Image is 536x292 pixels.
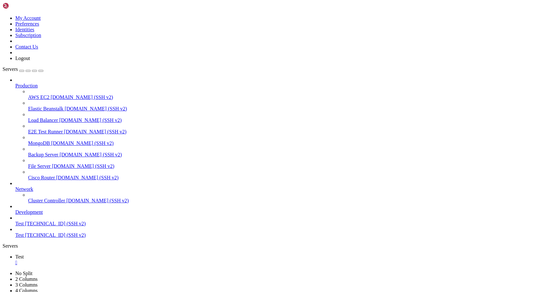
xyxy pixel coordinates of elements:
a: Contact Us [15,44,38,49]
a: Backup Server [DOMAIN_NAME] (SSH v2) [28,152,533,158]
span: [DOMAIN_NAME] (SSH v2) [60,152,122,157]
span: File Server [28,163,51,169]
span: [DOMAIN_NAME] (SSH v2) [65,106,127,111]
span: Servers [3,66,18,72]
a: File Server [DOMAIN_NAME] (SSH v2) [28,163,533,169]
li: Elastic Beanstalk [DOMAIN_NAME] (SSH v2) [28,100,533,112]
li: Cisco Router [DOMAIN_NAME] (SSH v2) [28,169,533,181]
a: Logout [15,56,30,61]
a: Production [15,83,533,89]
span: Backup Server [28,152,58,157]
li: AWS EC2 [DOMAIN_NAME] (SSH v2) [28,89,533,100]
span: MongoDB [28,140,50,146]
span: Cluster Controller [28,198,65,203]
a: MongoDB [DOMAIN_NAME] (SSH v2) [28,140,533,146]
span: Load Balancer [28,117,58,123]
a: AWS EC2 [DOMAIN_NAME] (SSH v2) [28,94,533,100]
span: [DOMAIN_NAME] (SSH v2) [51,94,113,100]
a: Test [TECHNICAL_ID] (SSH v2) [15,221,533,227]
a: No Split [15,271,33,276]
a: My Account [15,15,41,21]
span: Network [15,186,33,192]
li: Backup Server [DOMAIN_NAME] (SSH v2) [28,146,533,158]
span: Test [15,221,24,226]
li: Production [15,77,533,181]
span: E2E Test Runner [28,129,63,134]
li: Test [TECHNICAL_ID] (SSH v2) [15,215,533,227]
li: File Server [DOMAIN_NAME] (SSH v2) [28,158,533,169]
li: MongoDB [DOMAIN_NAME] (SSH v2) [28,135,533,146]
a: 3 Columns [15,282,38,288]
li: Development [15,204,533,215]
span: [DOMAIN_NAME] (SSH v2) [64,129,127,134]
li: Test [TECHNICAL_ID] (SSH v2) [15,227,533,238]
a: Test [TECHNICAL_ID] (SSH v2) [15,232,533,238]
span: [DOMAIN_NAME] (SSH v2) [59,117,122,123]
a: Preferences [15,21,39,26]
a: Development [15,209,533,215]
span: Development [15,209,43,215]
a: Network [15,186,533,192]
a: Load Balancer [DOMAIN_NAME] (SSH v2) [28,117,533,123]
div: Servers [3,243,533,249]
span: Production [15,83,38,88]
span: [DOMAIN_NAME] (SSH v2) [51,140,114,146]
span: [DOMAIN_NAME] (SSH v2) [52,163,115,169]
a: Cisco Router [DOMAIN_NAME] (SSH v2) [28,175,533,181]
li: Cluster Controller [DOMAIN_NAME] (SSH v2) [28,192,533,204]
span: [TECHNICAL_ID] (SSH v2) [25,221,86,226]
img: Shellngn [3,3,39,9]
li: E2E Test Runner [DOMAIN_NAME] (SSH v2) [28,123,533,135]
a: Identities [15,27,34,32]
span: Elastic Beanstalk [28,106,63,111]
span: [DOMAIN_NAME] (SSH v2) [56,175,119,180]
a:  [15,260,533,266]
a: Elastic Beanstalk [DOMAIN_NAME] (SSH v2) [28,106,533,112]
span: Test [15,232,24,238]
li: Load Balancer [DOMAIN_NAME] (SSH v2) [28,112,533,123]
a: Subscription [15,33,41,38]
span: [DOMAIN_NAME] (SSH v2) [66,198,129,203]
a: Servers [3,66,43,72]
span: AWS EC2 [28,94,49,100]
a: Cluster Controller [DOMAIN_NAME] (SSH v2) [28,198,533,204]
a: Test [15,254,533,266]
a: 2 Columns [15,276,38,282]
span: Cisco Router [28,175,55,180]
li: Network [15,181,533,204]
a: E2E Test Runner [DOMAIN_NAME] (SSH v2) [28,129,533,135]
span: [TECHNICAL_ID] (SSH v2) [25,232,86,238]
span: Test [15,254,24,259]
